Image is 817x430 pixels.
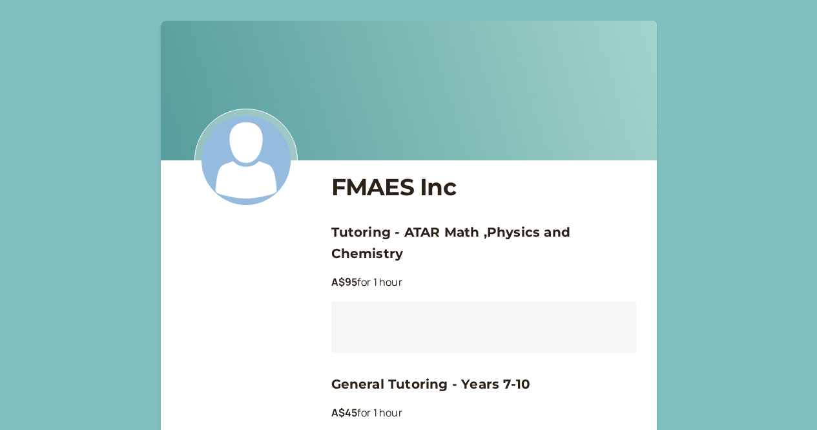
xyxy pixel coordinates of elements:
[331,275,358,289] b: A$95
[331,376,531,392] a: General Tutoring - Years 7-10
[331,405,636,422] p: for 1 hour
[331,173,636,201] h1: FMAES Inc
[331,405,358,420] b: A$45
[331,274,636,291] p: for 1 hour
[331,224,571,261] a: Tutoring - ATAR Math ,Physics and Chemistry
